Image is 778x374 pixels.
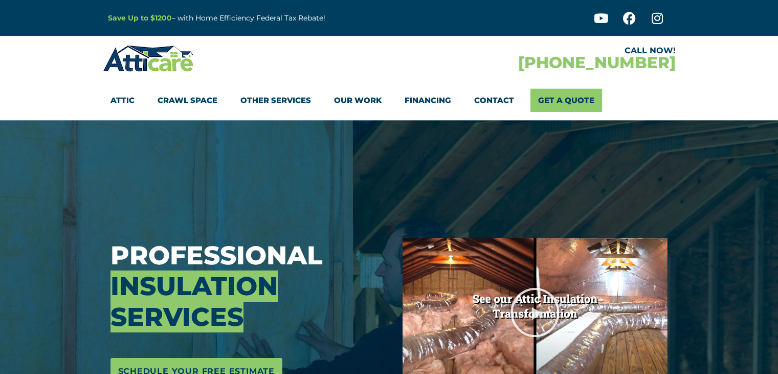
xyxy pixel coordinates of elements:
[334,89,382,112] a: Our Work
[108,13,172,23] a: Save Up to $1200
[389,47,676,55] div: CALL NOW!
[158,89,217,112] a: Crawl Space
[405,89,451,112] a: Financing
[108,12,439,24] p: – with Home Efficiency Federal Tax Rebate!
[509,287,561,338] div: Play Video
[240,89,311,112] a: Other Services
[110,89,135,112] a: Attic
[530,89,602,112] a: Get A Quote
[110,89,668,112] nav: Menu
[110,240,388,333] h3: Professional
[474,89,514,112] a: Contact
[110,271,278,333] span: Insulation Services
